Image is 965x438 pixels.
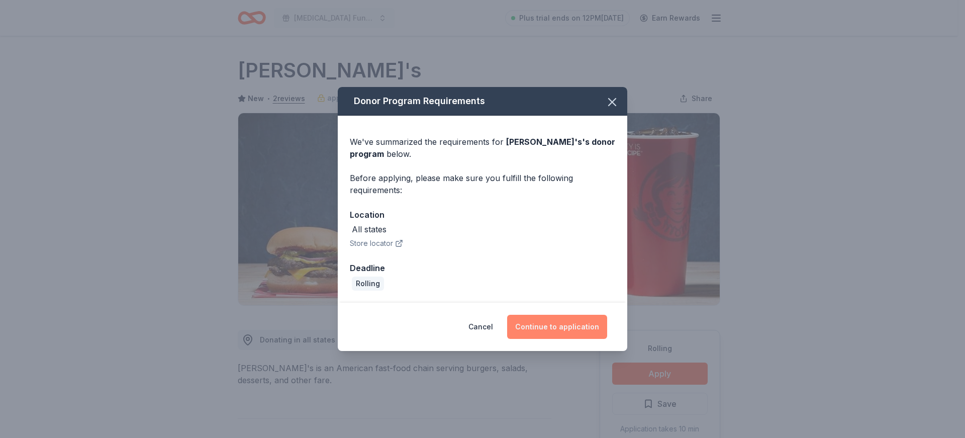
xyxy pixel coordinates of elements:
div: Rolling [352,277,384,291]
div: We've summarized the requirements for below. [350,136,615,160]
button: Store locator [350,237,403,249]
div: Donor Program Requirements [338,87,627,116]
div: Location [350,208,615,221]
button: Cancel [468,315,493,339]
button: Continue to application [507,315,607,339]
div: Deadline [350,261,615,275]
div: All states [352,223,387,235]
div: Before applying, please make sure you fulfill the following requirements: [350,172,615,196]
